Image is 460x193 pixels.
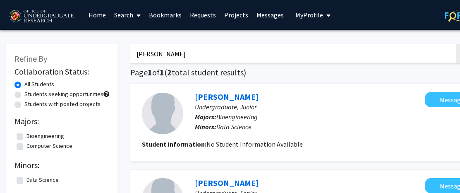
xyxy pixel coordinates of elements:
b: Student Information: [142,140,206,148]
a: Home [84,0,110,29]
label: Computer Science [26,142,72,150]
a: [PERSON_NAME] [195,92,259,102]
label: Data Science [26,176,59,184]
img: University of Maryland Logo [6,6,76,27]
input: Search Keywords [130,44,455,63]
span: My Profile [295,11,323,19]
b: Majors: [195,113,216,121]
label: Bioengineering [26,132,64,140]
h2: Minors: [14,160,110,170]
a: Projects [220,0,252,29]
a: Requests [186,0,220,29]
span: Data Science [216,123,252,131]
a: Messages [252,0,288,29]
span: Refine By [14,53,47,64]
label: Students with posted projects [24,100,101,109]
a: Bookmarks [145,0,186,29]
label: Students seeking opportunities [24,90,103,99]
span: 1 [160,67,164,77]
span: 1 [148,67,152,77]
h2: Majors: [14,116,110,126]
a: Search [110,0,145,29]
b: Minors: [195,123,216,131]
span: No Student Information Available [206,140,303,148]
a: [PERSON_NAME] [195,178,259,188]
label: All Students [24,80,54,89]
span: 2 [167,67,172,77]
span: Undergraduate, Junior [195,103,256,111]
h2: Collaboration Status: [14,67,110,77]
span: Bioengineering [216,113,258,121]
